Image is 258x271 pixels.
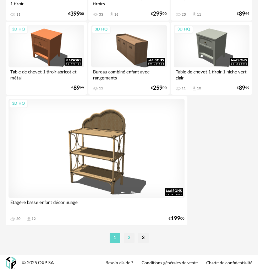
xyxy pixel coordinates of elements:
[197,86,201,90] div: 10
[88,22,170,95] a: 3D HQ Bureau combiné enfant avec rangements 12 €25900
[9,25,28,34] div: 3D HQ
[71,86,84,90] div: € 99
[70,12,80,16] span: 399
[110,233,120,243] li: 1
[73,86,80,90] span: 89
[22,260,54,266] div: © 2025 OXP SA
[153,86,163,90] span: 259
[237,12,249,16] div: € 99
[9,67,84,82] div: Table de chevet 1 tiroir abricot et métal
[6,96,187,225] a: 3D HQ Etagère basse enfant décor nuage 20 Download icon 12 €19900
[142,260,198,266] a: Conditions générales de vente
[182,12,186,17] div: 20
[237,86,249,90] div: € 99
[114,12,119,17] div: 16
[91,67,167,82] div: Bureau combiné enfant avec rangements
[6,257,16,269] img: OXP
[32,217,36,221] div: 12
[138,233,149,243] li: 3
[16,217,21,221] div: 20
[9,198,185,212] div: Etagère basse enfant décor nuage
[99,86,103,90] div: 12
[182,86,186,90] div: 11
[239,86,245,90] span: 89
[171,22,252,95] a: 3D HQ Table de chevet 1 tiroir 1 niche vert clair 11 Download icon 10 €8999
[206,260,252,266] a: Charte de confidentialité
[174,67,249,82] div: Table de chevet 1 tiroir 1 niche vert clair
[151,86,167,90] div: € 00
[6,22,87,95] a: 3D HQ Table de chevet 1 tiroir abricot et métal €8999
[239,12,245,16] span: 89
[124,233,135,243] li: 2
[9,99,28,108] div: 3D HQ
[109,12,114,17] span: Download icon
[169,216,185,221] div: € 00
[153,12,163,16] span: 299
[92,25,111,34] div: 3D HQ
[171,216,180,221] span: 199
[16,12,21,17] div: 11
[105,260,133,266] a: Besoin d'aide ?
[192,86,197,91] span: Download icon
[151,12,167,16] div: € 00
[197,12,201,17] div: 11
[68,12,84,16] div: € 00
[99,12,103,17] div: 33
[174,25,193,34] div: 3D HQ
[26,216,32,222] span: Download icon
[192,12,197,17] span: Download icon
